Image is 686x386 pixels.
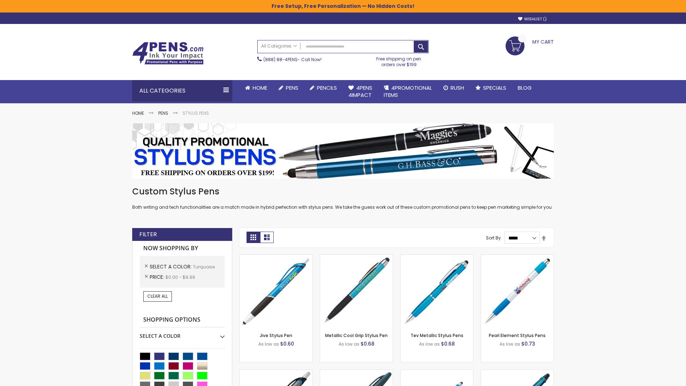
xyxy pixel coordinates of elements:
[132,186,554,211] div: Both writing and tech functionalities are a match made in hybrid perfection with stylus pens. We ...
[304,80,343,96] a: Pencils
[239,80,273,96] a: Home
[140,327,225,340] div: Select A Color
[286,84,298,91] span: Pens
[518,84,532,91] span: Blog
[343,80,378,103] a: 4Pens4impact
[240,370,312,376] a: Story Stylus Custom Pen-Turquoise
[489,332,546,338] a: Pearl Element Stylus Pens
[401,255,473,327] img: Tev Metallic Stylus Pens-Turquoise
[481,255,553,327] img: Pearl Element Stylus Pens-Turquoise
[258,341,279,347] span: As low as
[483,84,506,91] span: Specials
[411,332,463,338] a: Tev Metallic Stylus Pens
[132,110,144,116] a: Home
[132,186,554,197] h1: Custom Stylus Pens
[260,332,292,338] a: Jive Stylus Pen
[193,264,215,270] span: Turquoise
[481,370,553,376] a: Orbitor 4 Color Assorted Ink Metallic Stylus Pens-Turquoise
[499,341,520,347] span: As low as
[325,332,388,338] a: Metallic Cool Grip Stylus Pen
[518,16,547,22] a: Wishlist
[441,340,455,347] span: $0.68
[147,293,168,299] span: Clear All
[258,40,300,52] a: All Categories
[247,232,260,243] strong: Grid
[261,43,297,49] span: All Categories
[143,291,172,301] a: Clear All
[481,254,553,261] a: Pearl Element Stylus Pens-Turquoise
[451,84,464,91] span: Rush
[165,274,195,280] span: $0.00 - $9.99
[348,84,372,99] span: 4Pens 4impact
[273,80,304,96] a: Pens
[486,235,501,241] label: Sort By
[140,241,225,256] strong: Now Shopping by
[140,312,225,328] strong: Shopping Options
[339,341,359,347] span: As low as
[132,123,554,179] img: Stylus Pens
[419,341,440,347] span: As low as
[183,110,209,116] strong: Stylus Pens
[378,80,438,103] a: 4PROMOTIONALITEMS
[401,254,473,261] a: Tev Metallic Stylus Pens-Turquoise
[263,56,322,63] span: - Call Now!
[320,370,393,376] a: Twist Highlighter-Pen Stylus Combo-Turquoise
[150,263,193,270] span: Select A Color
[280,340,294,347] span: $0.60
[470,80,512,96] a: Specials
[401,370,473,376] a: Cyber Stylus 0.7mm Fine Point Gel Grip Pen-Turquoise
[253,84,267,91] span: Home
[139,231,157,238] strong: Filter
[384,84,432,99] span: 4PROMOTIONAL ITEMS
[132,80,232,102] div: All Categories
[320,254,393,261] a: Metallic Cool Grip Stylus Pen-Blue - Turquoise
[361,340,374,347] span: $0.68
[240,254,312,261] a: Jive Stylus Pen-Turquoise
[240,255,312,327] img: Jive Stylus Pen-Turquoise
[150,273,165,281] span: Price
[438,80,470,96] a: Rush
[521,340,535,347] span: $0.73
[158,110,168,116] a: Pens
[263,56,298,63] a: (888) 88-4PENS
[317,84,337,91] span: Pencils
[512,80,537,96] a: Blog
[132,42,204,65] img: 4Pens Custom Pens and Promotional Products
[369,53,429,68] div: Free shipping on pen orders over $199
[320,255,393,327] img: Metallic Cool Grip Stylus Pen-Blue - Turquoise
